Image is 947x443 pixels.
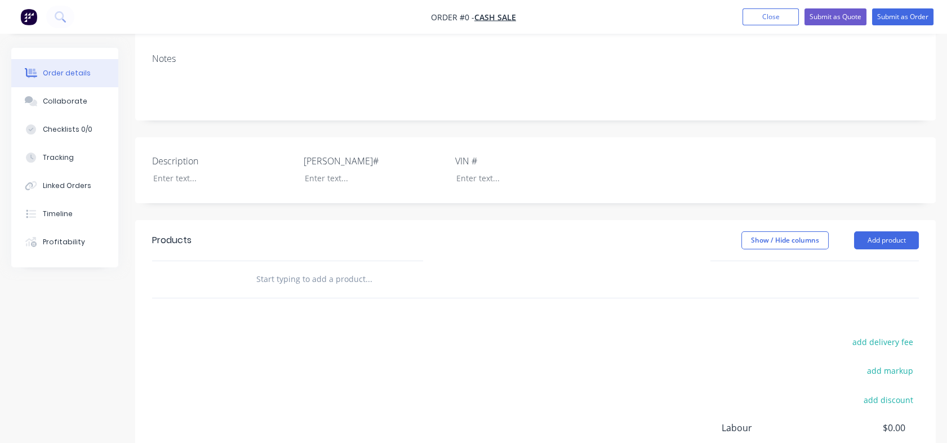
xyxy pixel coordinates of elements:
[11,87,118,115] button: Collaborate
[152,234,192,247] div: Products
[854,231,919,249] button: Add product
[43,96,87,106] div: Collaborate
[804,8,866,25] button: Submit as Quote
[822,421,905,435] span: $0.00
[743,8,799,25] button: Close
[474,12,516,23] a: Cash Sale
[43,237,85,247] div: Profitability
[722,421,822,435] span: Labour
[304,154,444,168] label: [PERSON_NAME]#
[43,68,91,78] div: Order details
[20,8,37,25] img: Factory
[861,363,919,378] button: add markup
[152,154,293,168] label: Description
[11,228,118,256] button: Profitability
[872,8,933,25] button: Submit as Order
[857,392,919,407] button: add discount
[741,231,829,249] button: Show / Hide columns
[11,115,118,144] button: Checklists 0/0
[152,53,919,64] div: Notes
[43,209,73,219] div: Timeline
[43,124,92,135] div: Checklists 0/0
[846,334,919,350] button: add delivery fee
[431,12,474,23] span: Order #0 -
[11,172,118,200] button: Linked Orders
[455,154,596,168] label: VIN #
[43,181,91,191] div: Linked Orders
[11,200,118,228] button: Timeline
[256,268,481,290] input: Start typing to add a product...
[11,59,118,87] button: Order details
[11,144,118,172] button: Tracking
[43,153,74,163] div: Tracking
